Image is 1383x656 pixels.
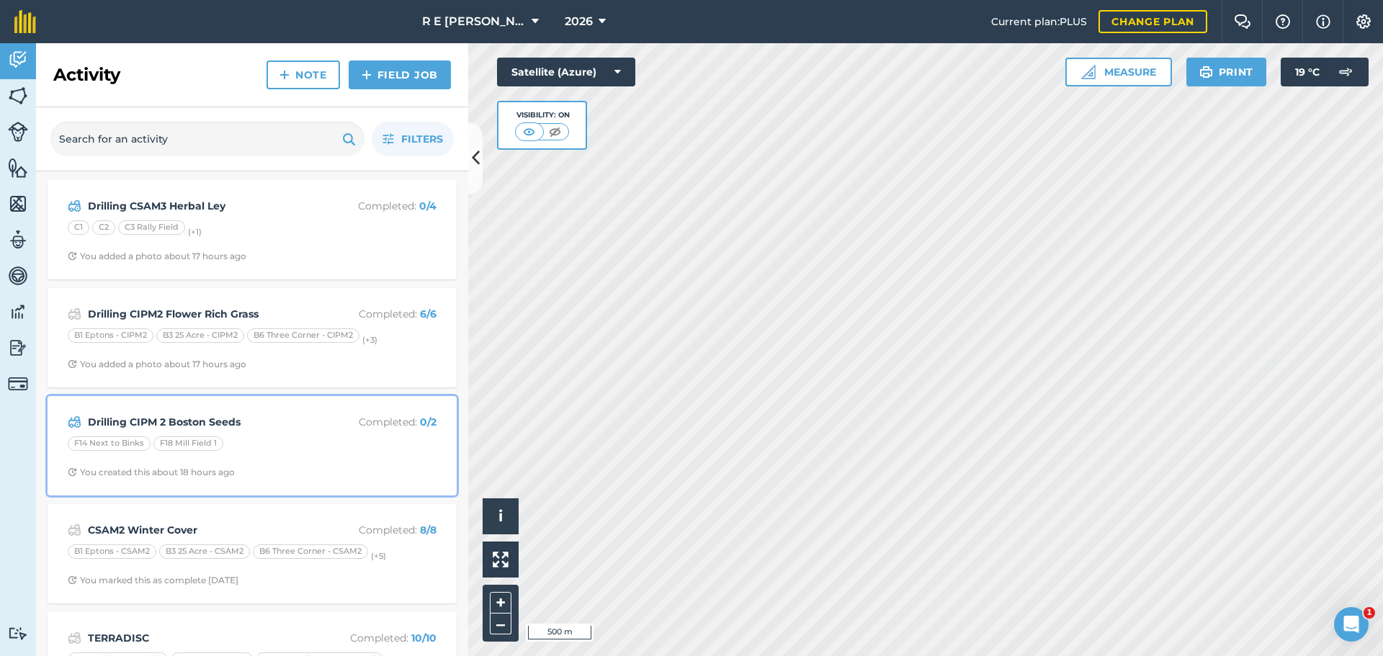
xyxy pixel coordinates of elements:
[68,413,81,431] img: svg+xml;base64,PD94bWwgdmVyc2lvbj0iMS4wIiBlbmNvZGluZz0idXRmLTgiPz4KPCEtLSBHZW5lcmF0b3I6IEFkb2JlIE...
[68,251,77,261] img: Clock with arrow pointing clockwise
[1331,58,1360,86] img: svg+xml;base64,PD94bWwgdmVyc2lvbj0iMS4wIiBlbmNvZGluZz0idXRmLTgiPz4KPCEtLSBHZW5lcmF0b3I6IEFkb2JlIE...
[156,328,244,343] div: B3 25 Acre - CIPM2
[8,122,28,142] img: svg+xml;base64,PD94bWwgdmVyc2lvbj0iMS4wIiBlbmNvZGluZz0idXRmLTgiPz4KPCEtLSBHZW5lcmF0b3I6IEFkb2JlIE...
[68,575,238,586] div: You marked this as complete [DATE]
[362,66,372,84] img: svg+xml;base64,PHN2ZyB4bWxucz0iaHR0cDovL3d3dy53My5vcmcvMjAwMC9zdmciIHdpZHRoPSIxNCIgaGVpZ2h0PSIyNC...
[88,630,316,646] strong: TERRADISC
[419,199,437,212] strong: 0 / 4
[497,58,635,86] button: Satellite (Azure)
[68,467,77,477] img: Clock with arrow pointing clockwise
[68,521,81,539] img: svg+xml;base64,PD94bWwgdmVyc2lvbj0iMS4wIiBlbmNvZGluZz0idXRmLTgiPz4KPCEtLSBHZW5lcmF0b3I6IEFkb2JlIE...
[1098,10,1207,33] a: Change plan
[8,193,28,215] img: svg+xml;base64,PHN2ZyB4bWxucz0iaHR0cDovL3d3dy53My5vcmcvMjAwMC9zdmciIHdpZHRoPSI1NiIgaGVpZ2h0PSI2MC...
[322,630,437,646] p: Completed :
[159,544,250,559] div: B3 25 Acre - CSAM2
[68,197,81,215] img: svg+xml;base64,PD94bWwgdmVyc2lvbj0iMS4wIiBlbmNvZGluZz0idXRmLTgiPz4KPCEtLSBHZW5lcmF0b3I6IEFkb2JlIE...
[411,632,437,644] strong: 10 / 10
[1274,14,1292,29] img: A question mark icon
[991,14,1087,30] span: Current plan : PLUS
[546,125,564,139] img: svg+xml;base64,PHN2ZyB4bWxucz0iaHR0cDovL3d3dy53My5vcmcvMjAwMC9zdmciIHdpZHRoPSI1MCIgaGVpZ2h0PSI0MC...
[88,414,316,430] strong: Drilling CIPM 2 Boston Seeds
[88,198,316,214] strong: Drilling CSAM3 Herbal Ley
[349,60,451,89] a: Field Job
[68,328,153,343] div: B1 Eptons - CIPM2
[118,220,185,235] div: C3 Rally Field
[8,265,28,287] img: svg+xml;base64,PD94bWwgdmVyc2lvbj0iMS4wIiBlbmNvZGluZz0idXRmLTgiPz4KPCEtLSBHZW5lcmF0b3I6IEFkb2JlIE...
[322,306,437,322] p: Completed :
[53,63,120,86] h2: Activity
[401,131,443,147] span: Filters
[420,415,437,428] strong: 0 / 2
[68,305,81,323] img: svg+xml;base64,PD94bWwgdmVyc2lvbj0iMS4wIiBlbmNvZGluZz0idXRmLTgiPz4KPCEtLSBHZW5lcmF0b3I6IEFkb2JlIE...
[371,551,386,561] small: (+ 5 )
[8,374,28,394] img: svg+xml;base64,PD94bWwgdmVyc2lvbj0iMS4wIiBlbmNvZGluZz0idXRmLTgiPz4KPCEtLSBHZW5lcmF0b3I6IEFkb2JlIE...
[8,626,28,640] img: svg+xml;base64,PD94bWwgdmVyc2lvbj0iMS4wIiBlbmNvZGluZz0idXRmLTgiPz4KPCEtLSBHZW5lcmF0b3I6IEFkb2JlIE...
[1281,58,1369,86] button: 19 °C
[88,306,316,322] strong: Drilling CIPM2 Flower Rich Grass
[247,328,359,343] div: B6 Three Corner - CIPM2
[14,10,36,33] img: fieldmargin Logo
[68,251,246,262] div: You added a photo about 17 hours ago
[68,575,77,585] img: Clock with arrow pointing clockwise
[8,157,28,179] img: svg+xml;base64,PHN2ZyB4bWxucz0iaHR0cDovL3d3dy53My5vcmcvMjAwMC9zdmciIHdpZHRoPSI1NiIgaGVpZ2h0PSI2MC...
[188,227,202,237] small: (+ 1 )
[515,109,570,121] div: Visibility: On
[8,49,28,71] img: svg+xml;base64,PD94bWwgdmVyc2lvbj0iMS4wIiBlbmNvZGluZz0idXRmLTgiPz4KPCEtLSBHZW5lcmF0b3I6IEFkb2JlIE...
[1065,58,1172,86] button: Measure
[1295,58,1320,86] span: 19 ° C
[493,552,509,567] img: Four arrows, one pointing top left, one top right, one bottom right and the last bottom left
[420,307,437,320] strong: 6 / 6
[490,614,511,634] button: –
[520,125,538,139] img: svg+xml;base64,PHN2ZyB4bWxucz0iaHR0cDovL3d3dy53My5vcmcvMjAwMC9zdmciIHdpZHRoPSI1MCIgaGVpZ2h0PSI0MC...
[322,198,437,214] p: Completed :
[1199,63,1213,81] img: svg+xml;base64,PHN2ZyB4bWxucz0iaHR0cDovL3d3dy53My5vcmcvMjAwMC9zdmciIHdpZHRoPSIxOSIgaGVpZ2h0PSIyNC...
[56,513,448,595] a: CSAM2 Winter CoverCompleted: 8/8B1 Eptons - CSAM2B3 25 Acre - CSAM2B6 Three Corner - CSAM2(+5)Clo...
[483,498,519,534] button: i
[1081,65,1096,79] img: Ruler icon
[1234,14,1251,29] img: Two speech bubbles overlapping with the left bubble in the forefront
[68,467,235,478] div: You created this about 18 hours ago
[8,301,28,323] img: svg+xml;base64,PD94bWwgdmVyc2lvbj0iMS4wIiBlbmNvZGluZz0idXRmLTgiPz4KPCEtLSBHZW5lcmF0b3I6IEFkb2JlIE...
[422,13,526,30] span: R E [PERSON_NAME]
[279,66,290,84] img: svg+xml;base64,PHN2ZyB4bWxucz0iaHR0cDovL3d3dy53My5vcmcvMjAwMC9zdmciIHdpZHRoPSIxNCIgaGVpZ2h0PSIyNC...
[362,335,377,345] small: (+ 3 )
[68,359,77,369] img: Clock with arrow pointing clockwise
[56,189,448,271] a: Drilling CSAM3 Herbal LeyCompleted: 0/4C1C2C3 Rally Field(+1)Clock with arrow pointing clockwiseY...
[267,60,340,89] a: Note
[1364,607,1375,619] span: 1
[68,220,89,235] div: C1
[1355,14,1372,29] img: A cog icon
[88,522,316,538] strong: CSAM2 Winter Cover
[1316,13,1330,30] img: svg+xml;base64,PHN2ZyB4bWxucz0iaHR0cDovL3d3dy53My5vcmcvMjAwMC9zdmciIHdpZHRoPSIxNyIgaGVpZ2h0PSIxNy...
[420,524,437,536] strong: 8 / 8
[153,436,223,451] div: F18 Mill Field 1
[68,629,81,647] img: svg+xml;base64,PD94bWwgdmVyc2lvbj0iMS4wIiBlbmNvZGluZz0idXRmLTgiPz4KPCEtLSBHZW5lcmF0b3I6IEFkb2JlIE...
[253,544,368,559] div: B6 Three Corner - CSAM2
[50,122,364,156] input: Search for an activity
[565,13,593,30] span: 2026
[68,436,151,451] div: F14 Next to Binks
[56,405,448,487] a: Drilling CIPM 2 Boston SeedsCompleted: 0/2F14 Next to BinksF18 Mill Field 1Clock with arrow point...
[372,122,454,156] button: Filters
[322,414,437,430] p: Completed :
[322,522,437,538] p: Completed :
[1186,58,1267,86] button: Print
[8,85,28,107] img: svg+xml;base64,PHN2ZyB4bWxucz0iaHR0cDovL3d3dy53My5vcmcvMjAwMC9zdmciIHdpZHRoPSI1NiIgaGVpZ2h0PSI2MC...
[8,229,28,251] img: svg+xml;base64,PD94bWwgdmVyc2lvbj0iMS4wIiBlbmNvZGluZz0idXRmLTgiPz4KPCEtLSBHZW5lcmF0b3I6IEFkb2JlIE...
[8,337,28,359] img: svg+xml;base64,PD94bWwgdmVyc2lvbj0iMS4wIiBlbmNvZGluZz0idXRmLTgiPz4KPCEtLSBHZW5lcmF0b3I6IEFkb2JlIE...
[56,297,448,379] a: Drilling CIPM2 Flower Rich GrassCompleted: 6/6B1 Eptons - CIPM2B3 25 Acre - CIPM2B6 Three Corner ...
[490,592,511,614] button: +
[68,359,246,370] div: You added a photo about 17 hours ago
[1334,607,1369,642] iframe: Intercom live chat
[92,220,115,235] div: C2
[68,544,156,559] div: B1 Eptons - CSAM2
[342,130,356,148] img: svg+xml;base64,PHN2ZyB4bWxucz0iaHR0cDovL3d3dy53My5vcmcvMjAwMC9zdmciIHdpZHRoPSIxOSIgaGVpZ2h0PSIyNC...
[498,507,503,525] span: i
